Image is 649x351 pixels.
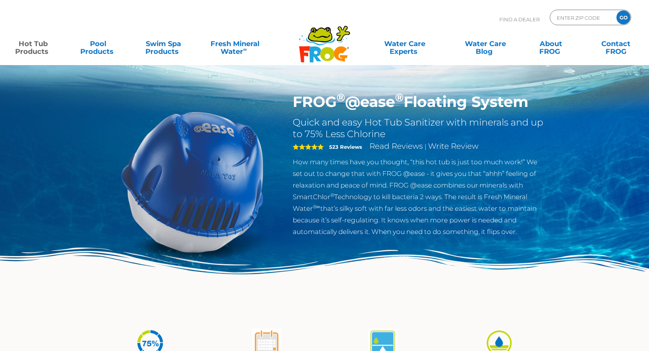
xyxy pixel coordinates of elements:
a: Write Review [428,141,478,151]
a: AboutFROG [525,36,576,52]
input: GO [616,10,630,24]
sup: ® [337,91,345,104]
img: Frog Products Logo [295,15,354,63]
p: Find A Dealer [499,10,540,29]
sup: ®∞ [313,204,320,210]
sup: ® [330,192,334,198]
a: Read Reviews [369,141,423,151]
sup: ∞ [243,46,247,52]
span: 5 [293,144,324,150]
a: Swim SpaProducts [138,36,189,52]
span: | [425,143,426,150]
h2: Quick and easy Hot Tub Sanitizer with minerals and up to 75% Less Chlorine [293,117,546,140]
strong: 523 Reviews [329,144,362,150]
a: Water CareBlog [460,36,511,52]
img: hot-tub-product-atease-system.png [104,93,281,270]
a: PoolProducts [73,36,124,52]
a: Hot TubProducts [8,36,59,52]
a: Fresh MineralWater∞ [203,36,266,52]
a: ContactFROG [590,36,641,52]
p: How many times have you thought, “this hot tub is just too much work!” We set out to change that ... [293,156,546,237]
a: Water CareExperts [363,36,445,52]
sup: ® [395,91,404,104]
h1: FROG @ease Floating System [293,93,546,111]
